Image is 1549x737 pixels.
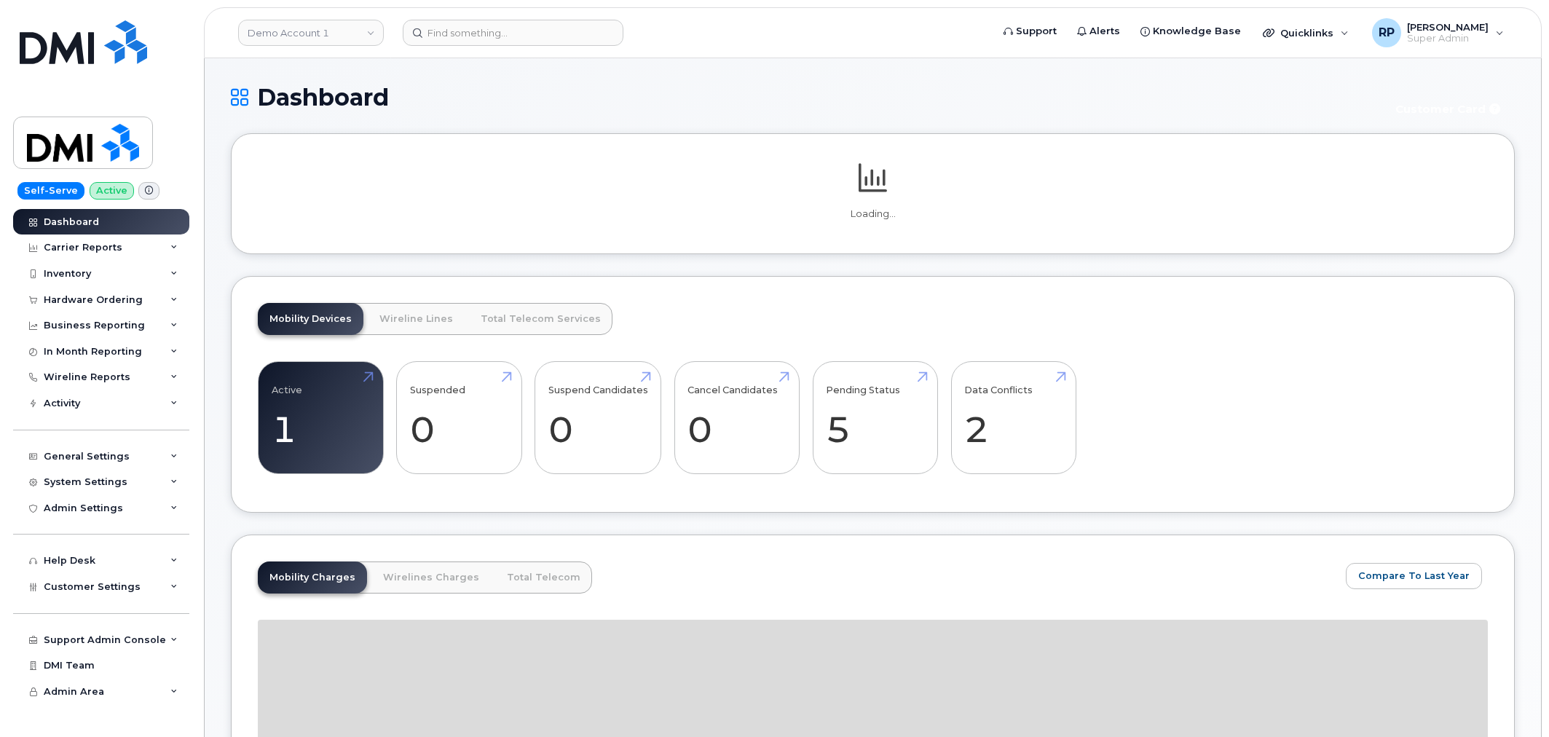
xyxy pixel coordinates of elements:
[826,370,924,466] a: Pending Status 5
[687,370,786,466] a: Cancel Candidates 0
[371,561,491,594] a: Wirelines Charges
[258,208,1488,221] p: Loading...
[469,303,612,335] a: Total Telecom Services
[272,370,370,466] a: Active 1
[548,370,648,466] a: Suspend Candidates 0
[1358,569,1470,583] span: Compare To Last Year
[964,370,1063,466] a: Data Conflicts 2
[258,561,367,594] a: Mobility Charges
[231,84,1376,110] h1: Dashboard
[368,303,465,335] a: Wireline Lines
[258,303,363,335] a: Mobility Devices
[1384,96,1515,122] button: Customer Card
[410,370,508,466] a: Suspended 0
[1346,563,1482,589] button: Compare To Last Year
[495,561,592,594] a: Total Telecom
